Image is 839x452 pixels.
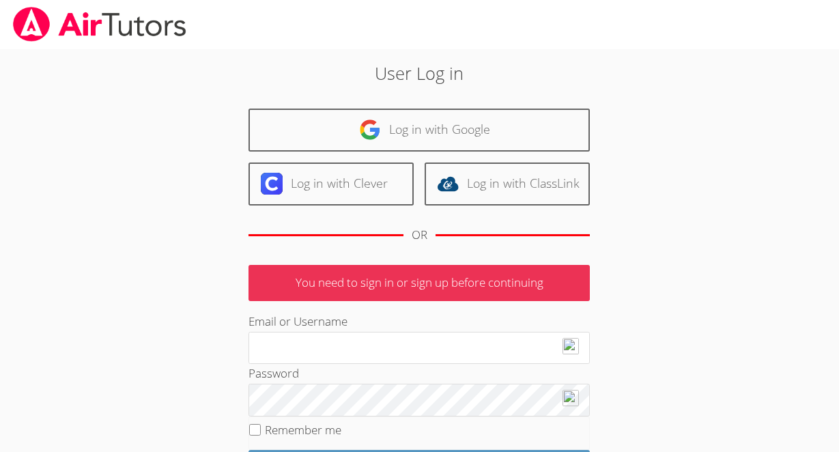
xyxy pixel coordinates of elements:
img: clever-logo-6eab21bc6e7a338710f1a6ff85c0baf02591cd810cc4098c63d3a4b26e2feb20.svg [261,173,283,195]
label: Password [248,365,299,381]
p: You need to sign in or sign up before continuing [248,265,590,301]
h2: User Log in [193,60,646,86]
img: airtutors_banner-c4298cdbf04f3fff15de1276eac7730deb9818008684d7c2e4769d2f7ddbe033.png [12,7,188,42]
img: npw-badge-icon-locked.svg [563,390,579,406]
a: Log in with Google [248,109,590,152]
a: Log in with Clever [248,163,414,206]
div: OR [412,225,427,245]
img: google-logo-50288ca7cdecda66e5e0955fdab243c47b7ad437acaf1139b6f446037453330a.svg [359,119,381,141]
img: npw-badge-icon-locked.svg [563,338,579,354]
label: Remember me [265,422,341,438]
img: classlink-logo-d6bb404cc1216ec64c9a2012d9dc4662098be43eaf13dc465df04b49fa7ab582.svg [437,173,459,195]
a: Log in with ClassLink [425,163,590,206]
label: Email or Username [248,313,347,329]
